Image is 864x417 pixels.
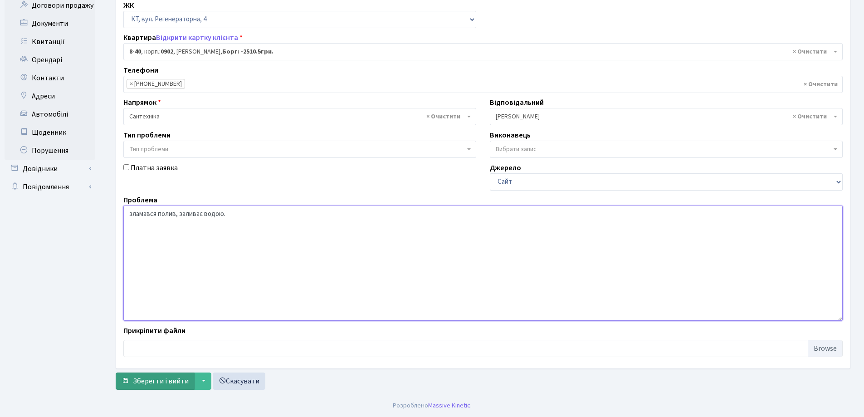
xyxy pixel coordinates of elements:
[130,79,133,88] span: ×
[428,401,470,410] a: Massive Kinetic
[793,47,827,56] span: Видалити всі елементи
[123,195,157,206] label: Проблема
[123,43,843,60] span: <b>8-40</b>, корп.: <b>0902</b>, Гавриленко Валерія Миколаївна, <b>Борг: -2510.5грн.</b>
[5,51,95,69] a: Орендарі
[490,108,843,125] span: Тихонов М.М.
[5,123,95,142] a: Щоденник
[5,15,95,33] a: Документи
[490,162,521,173] label: Джерело
[129,112,465,121] span: Сантехніка
[129,145,168,154] span: Тип проблеми
[5,142,95,160] a: Порушення
[123,108,476,125] span: Сантехніка
[123,206,843,321] textarea: зламався автополив, заливає водою.
[116,373,195,390] button: Зберегти і вийти
[804,80,838,89] span: Видалити всі елементи
[490,130,531,141] label: Виконавець
[490,97,544,108] label: Відповідальний
[5,178,95,196] a: Повідомлення
[127,79,185,89] li: (067) 23-65-825
[496,112,831,121] span: Тихонов М.М.
[393,401,472,411] div: Розроблено .
[5,160,95,178] a: Довідники
[5,33,95,51] a: Квитанції
[5,87,95,105] a: Адреси
[131,162,178,173] label: Платна заявка
[129,47,141,56] b: 8-40
[426,112,460,121] span: Видалити всі елементи
[5,69,95,87] a: Контакти
[156,33,238,43] a: Відкрити картку клієнта
[161,47,173,56] b: 0902
[123,325,185,336] label: Прикріпити файли
[123,130,171,141] label: Тип проблеми
[213,373,265,390] a: Скасувати
[133,376,189,386] span: Зберегти і вийти
[129,47,831,56] span: <b>8-40</b>, корп.: <b>0902</b>, Гавриленко Валерія Миколаївна, <b>Борг: -2510.5грн.</b>
[5,105,95,123] a: Автомобілі
[222,47,273,56] b: Борг: -2510.5грн.
[123,65,158,76] label: Телефони
[496,145,537,154] span: Вибрати запис
[123,97,161,108] label: Напрямок
[793,112,827,121] span: Видалити всі елементи
[123,32,243,43] label: Квартира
